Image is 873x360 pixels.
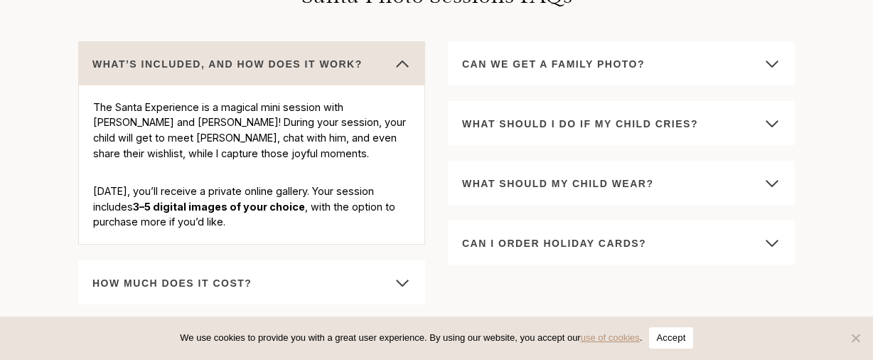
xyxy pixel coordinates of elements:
button: What’s included, and how does it work? [78,41,425,85]
button: Can I order holiday cards? [448,221,795,265]
span: What should I do if my child cries? [462,115,698,132]
span: What should my child wear? [462,175,653,192]
button: CAN WE GET A FAMILY PHOTO? [448,41,795,85]
button: Accept [649,327,692,349]
span: What’s included, and how does it work? [92,55,363,73]
span: CAN WE GET A FAMILY PHOTO? [462,55,645,73]
p: [DATE], you’ll receive a private online gallery. Your session includes , with the option to purch... [93,184,410,230]
div: What’s included, and how does it work? [78,85,425,245]
span: We use cookies to provide you with a great user experience. By using our website, you accept our . [180,331,642,345]
p: The Santa Experience is a magical mini session with [PERSON_NAME] and [PERSON_NAME]! During your ... [93,100,410,161]
strong: 3–5 digital images of your choice [133,201,305,213]
button: How much does it cost? [78,260,425,305]
span: How much does it cost? [92,275,252,292]
a: use of cookies [581,332,640,343]
span: Can I order holiday cards? [462,235,646,252]
button: What should I do if my child cries? [448,101,795,145]
button: What should my child wear? [448,161,795,205]
span: No [848,331,862,345]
